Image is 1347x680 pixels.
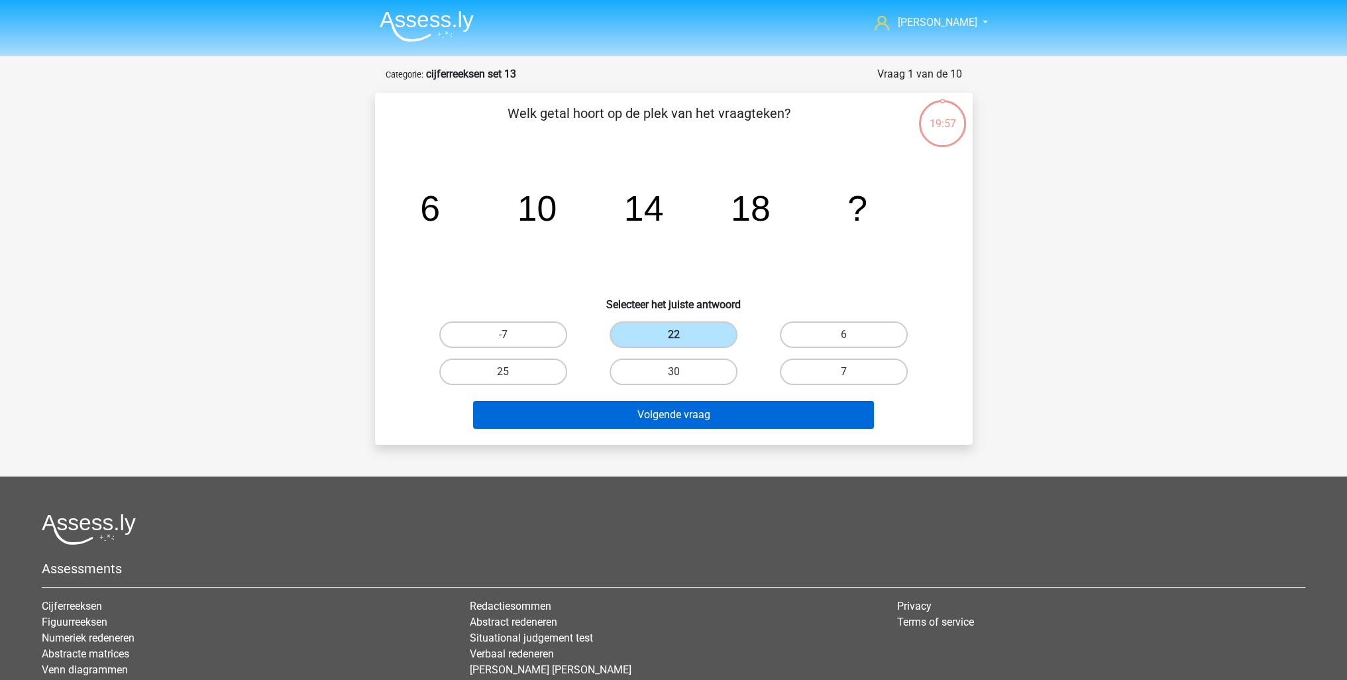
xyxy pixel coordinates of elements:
[42,632,135,644] a: Numeriek redeneren
[847,188,867,228] tspan: ?
[470,648,554,660] a: Verbaal redeneren
[897,16,977,28] span: [PERSON_NAME]
[42,648,129,660] a: Abstracte matrices
[42,561,1305,577] h5: Assessments
[420,188,440,228] tspan: 6
[610,321,737,348] label: 22
[396,103,902,143] p: Welk getal hoort op de plek van het vraagteken?
[42,616,107,628] a: Figuurreeksen
[42,514,136,545] img: Assessly logo
[386,70,423,80] small: Categorie:
[897,616,974,628] a: Terms of service
[780,321,908,348] label: 6
[439,359,567,385] label: 25
[470,632,593,644] a: Situational judgement test
[610,359,737,385] label: 30
[470,663,631,676] a: [PERSON_NAME] [PERSON_NAME]
[780,359,908,385] label: 7
[380,11,474,42] img: Assessly
[869,15,978,30] a: [PERSON_NAME]
[730,188,770,228] tspan: 18
[396,288,951,311] h6: Selecteer het juiste antwoord
[897,600,932,612] a: Privacy
[426,68,516,80] strong: cijferreeksen set 13
[42,663,128,676] a: Venn diagrammen
[470,600,551,612] a: Redactiesommen
[473,401,874,429] button: Volgende vraag
[439,321,567,348] label: -7
[517,188,557,228] tspan: 10
[623,188,663,228] tspan: 14
[918,99,967,132] div: 19:57
[470,616,557,628] a: Abstract redeneren
[877,66,962,82] div: Vraag 1 van de 10
[42,600,102,612] a: Cijferreeksen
